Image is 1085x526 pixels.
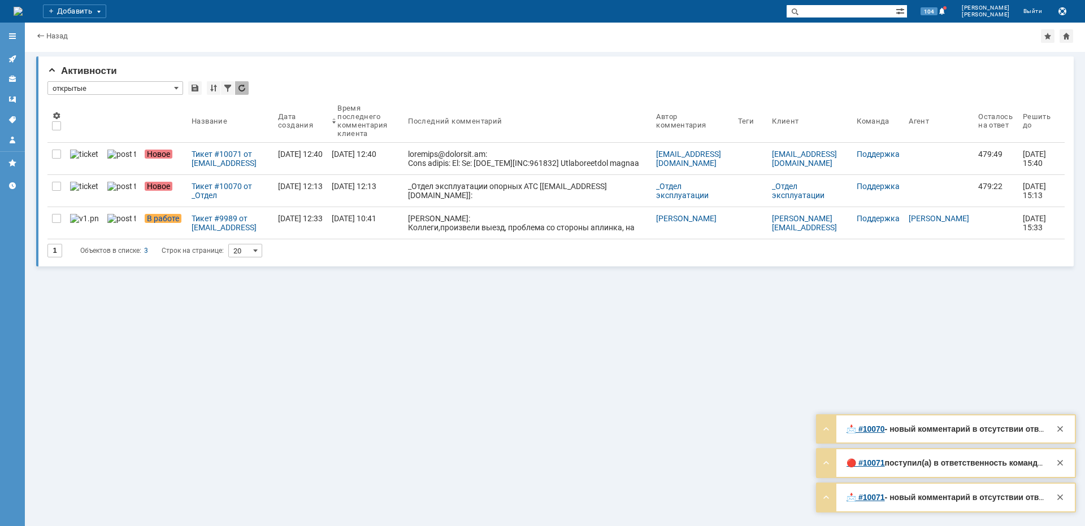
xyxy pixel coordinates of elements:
[327,207,403,239] a: [DATE] 10:41
[1023,214,1048,232] span: [DATE] 15:33
[327,143,403,174] a: [DATE] 12:40
[107,214,136,223] img: post ticket.png
[188,81,202,95] div: Сохранить вид
[278,182,323,191] div: [DATE] 12:13
[962,11,1010,18] span: [PERSON_NAME]
[819,422,833,436] div: Развернуть
[70,150,98,159] img: ticket_notification.png
[140,175,187,207] a: Новое
[885,458,1047,467] strong: поступил(а) в ответственность команды.
[187,143,274,174] a: Тикет #10071 от [EMAIL_ADDRESS][DOMAIN_NAME] (статус: Новое)
[47,65,117,76] span: Активности
[70,182,98,191] img: ticket_notification.png
[66,207,103,239] a: v1.png
[772,214,837,268] a: [PERSON_NAME][EMAIL_ADDRESS][DOMAIN_NAME] [[PERSON_NAME][EMAIL_ADDRESS][DOMAIN_NAME]]
[656,112,719,129] div: Автор комментария
[921,7,938,15] span: 104
[192,117,227,125] div: Название
[274,207,327,239] a: [DATE] 12:33
[1053,490,1067,504] div: Закрыть
[332,150,376,159] div: [DATE] 12:40
[3,50,21,68] a: Активности
[408,182,647,263] div: _Отдел эксплуатации опорных АТС [[EMAIL_ADDRESS][DOMAIN_NAME]]: Тема письма: Не работает канал по...
[14,7,23,16] a: Перейти на домашнюю страницу
[70,214,98,223] img: v1.png
[43,5,106,18] div: Добавить
[187,207,274,239] a: Тикет #9989 от [EMAIL_ADDRESS][DOMAIN_NAME] [[PERSON_NAME][EMAIL_ADDRESS][DOMAIN_NAME]] (статус: ...
[80,244,224,257] i: Строк на странице:
[857,117,889,125] div: Команда
[1060,29,1073,43] div: Сделать домашней страницей
[103,175,140,207] a: post ticket.png
[978,150,1014,159] div: 479:49
[3,90,21,108] a: Шаблоны комментариев
[221,81,235,95] div: Фильтрация...
[847,424,1045,434] div: Здравствуйте, _Отдел эксплуатации опорных АТС! Ваше обращение зарегистрировано в Службе Техническ...
[978,182,1014,191] div: 479:22
[274,99,327,143] th: Дата создания
[327,175,403,207] a: [DATE] 12:13
[103,143,140,174] a: post ticket.png
[1023,112,1051,129] div: Решить до
[1018,175,1056,207] a: [DATE] 15:13
[909,214,969,223] a: [PERSON_NAME]
[403,207,652,239] a: [PERSON_NAME]: Коллеги,произвели выезд, проблема со стороны аплинка, на доме кап. ремонт, демонти...
[144,244,148,257] div: 3
[847,424,885,433] a: 📩 #10070
[187,175,274,207] a: Тикет #10070 от _Отдел эксплуатации опорных АТС [[EMAIL_ADDRESS][DOMAIN_NAME]] (статус: Новое)
[819,490,833,504] div: Развернуть
[187,99,274,143] th: Название
[852,99,904,143] th: Команда
[847,458,885,467] a: 🔴 #10071
[52,111,61,120] span: Настройки
[857,214,900,223] a: Поддержка
[107,182,136,191] img: post ticket.png
[408,117,502,125] div: Последний комментарий
[896,5,907,16] span: Расширенный поиск
[847,493,1045,502] div: Здравствуйте, [EMAIL_ADDRESS][DOMAIN_NAME] ! Ваше обращение зарегистрировано в Службе Технической...
[847,493,885,502] a: 📩 #10071
[80,247,141,255] span: Объектов в списке:
[140,207,187,239] a: В работе
[14,7,23,16] img: logo
[274,175,327,207] a: [DATE] 12:13
[962,5,1010,11] span: [PERSON_NAME]
[408,214,647,250] div: [PERSON_NAME]: Коллеги,произвели выезд, проблема со стороны аплинка, на доме кап. ремонт, демонти...
[327,99,403,143] th: Время последнего комментария клиента
[1053,422,1067,436] div: Закрыть
[656,214,717,223] a: [PERSON_NAME]
[652,99,733,143] th: Автор комментария
[1023,150,1048,168] span: [DATE] 15:40
[974,175,1018,207] a: 479:22
[66,175,103,207] a: ticket_notification.png
[904,99,974,143] th: Агент
[278,150,323,159] div: [DATE] 12:40
[767,99,852,143] th: Клиент
[772,117,798,125] div: Клиент
[192,214,269,232] div: Тикет #9989 от [EMAIL_ADDRESS][DOMAIN_NAME] [[PERSON_NAME][EMAIL_ADDRESS][DOMAIN_NAME]] (статус: ...
[46,32,68,40] a: Назад
[145,182,172,191] span: Новое
[1041,29,1054,43] div: Добавить в избранное
[332,214,376,223] div: [DATE] 10:41
[332,182,376,191] div: [DATE] 12:13
[103,207,140,239] a: post ticket.png
[207,81,220,95] div: Сортировка...
[192,150,269,168] div: Тикет #10071 от [EMAIL_ADDRESS][DOMAIN_NAME] (статус: Новое)
[978,112,1014,129] div: Осталось на ответ
[1023,182,1048,200] span: [DATE] 15:13
[3,131,21,149] a: Мой профиль
[656,150,721,168] a: [EMAIL_ADDRESS][DOMAIN_NAME]
[1053,456,1067,470] div: Закрыть
[278,214,323,223] div: [DATE] 12:33
[1018,207,1056,239] a: [DATE] 15:33
[274,143,327,174] a: [DATE] 12:40
[1018,143,1056,174] a: [DATE] 15:40
[1056,5,1069,18] button: Сохранить лог
[772,150,837,168] a: [EMAIL_ADDRESS][DOMAIN_NAME]
[140,143,187,174] a: Новое
[857,150,900,159] a: Поддержка
[107,150,136,159] img: post ticket.png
